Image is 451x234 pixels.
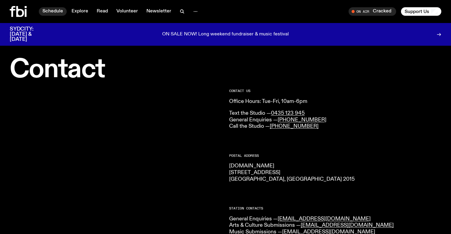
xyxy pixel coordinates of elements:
[405,9,429,14] span: Support Us
[68,7,92,16] a: Explore
[39,7,67,16] a: Schedule
[10,27,48,42] h3: SYDCITY: [DATE] & [DATE]
[278,216,371,222] a: [EMAIL_ADDRESS][DOMAIN_NAME]
[113,7,142,16] a: Volunteer
[229,163,441,183] p: [DOMAIN_NAME] [STREET_ADDRESS] [GEOGRAPHIC_DATA], [GEOGRAPHIC_DATA] 2015
[229,154,441,157] h2: Postal Address
[229,207,441,210] h2: Station Contacts
[93,7,112,16] a: Read
[401,7,441,16] button: Support Us
[349,7,396,16] button: On AirCracked
[301,222,394,228] a: [EMAIL_ADDRESS][DOMAIN_NAME]
[278,117,326,123] a: [PHONE_NUMBER]
[10,58,222,82] h1: Contact
[143,7,175,16] a: Newsletter
[270,124,319,129] a: [PHONE_NUMBER]
[229,98,441,105] p: Office Hours: Tue-Fri, 10am-6pm
[162,32,289,37] p: ON SALE NOW! Long weekend fundraiser & music festival
[229,110,441,130] p: Text the Studio — General Enquiries — Call the Studio —
[271,110,305,116] a: 0435 123 945
[229,89,441,93] h2: CONTACT US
